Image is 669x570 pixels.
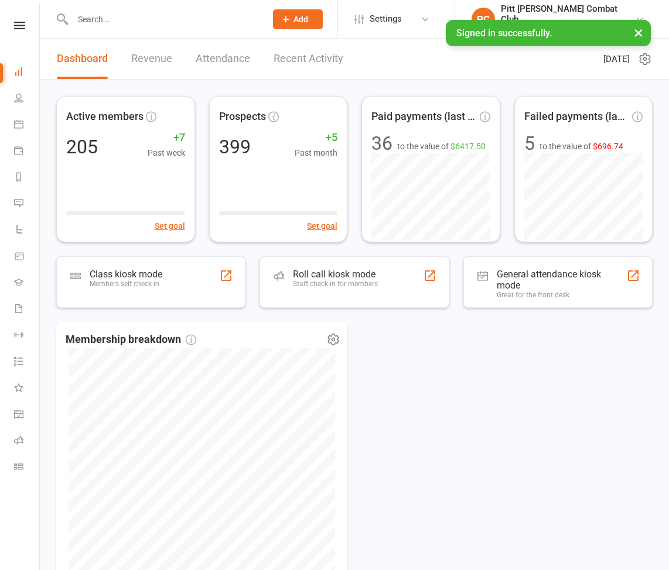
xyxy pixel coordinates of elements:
[69,11,258,28] input: Search...
[472,8,495,31] div: PC
[497,291,626,299] div: Great for the front desk
[14,455,40,481] a: Class kiosk mode
[397,140,486,153] span: to the value of
[628,20,649,45] button: ×
[219,138,251,156] div: 399
[295,146,337,159] span: Past month
[14,376,40,402] a: What's New
[370,6,402,32] span: Settings
[90,269,162,280] div: Class kiosk mode
[501,4,635,25] div: Pitt [PERSON_NAME] Combat Club
[14,60,40,86] a: Dashboard
[14,244,40,270] a: Product Sales
[148,146,185,159] span: Past week
[148,129,185,146] span: +7
[371,134,392,153] div: 36
[90,280,162,288] div: Members self check-in
[274,39,343,79] a: Recent Activity
[540,140,623,153] span: to the value of
[295,129,337,146] span: +5
[14,165,40,191] a: Reports
[593,142,623,151] span: $696.74
[57,39,108,79] a: Dashboard
[66,108,144,125] span: Active members
[14,428,40,455] a: Roll call kiosk mode
[66,331,196,348] span: Membership breakdown
[14,402,40,428] a: General attendance kiosk mode
[131,39,172,79] a: Revenue
[307,219,337,232] button: Set goal
[293,280,378,288] div: Staff check-in for members
[14,139,40,165] a: Payments
[14,86,40,112] a: People
[273,9,323,29] button: Add
[155,219,185,232] button: Set goal
[14,112,40,139] a: Calendar
[603,52,630,66] span: [DATE]
[456,28,552,39] span: Signed in successfully.
[293,15,308,24] span: Add
[497,269,626,291] div: General attendance kiosk mode
[450,142,486,151] span: $6417.50
[371,108,477,125] span: Paid payments (last 7d)
[524,134,535,153] div: 5
[196,39,250,79] a: Attendance
[524,108,630,125] span: Failed payments (last 30d)
[293,269,378,280] div: Roll call kiosk mode
[66,138,98,156] div: 205
[219,108,266,125] span: Prospects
